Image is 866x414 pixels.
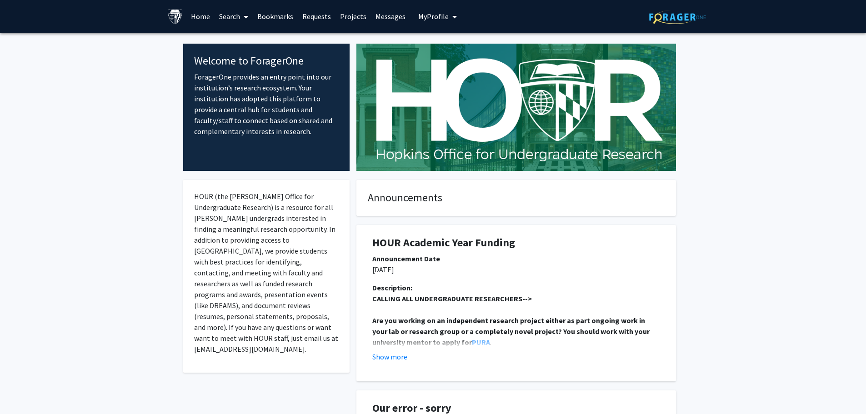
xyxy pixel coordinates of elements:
a: Messages [371,0,410,32]
button: Show more [372,351,407,362]
iframe: Chat [7,373,39,407]
a: Requests [298,0,335,32]
img: Johns Hopkins University Logo [167,9,183,25]
a: Home [186,0,215,32]
u: CALLING ALL UNDERGRADUATE RESEARCHERS [372,294,522,303]
h4: Announcements [368,191,665,205]
div: Announcement Date [372,253,660,264]
p: HOUR (the [PERSON_NAME] Office for Undergraduate Research) is a resource for all [PERSON_NAME] un... [194,191,339,354]
p: . [372,315,660,348]
h1: HOUR Academic Year Funding [372,236,660,249]
a: Bookmarks [253,0,298,32]
strong: --> [372,294,532,303]
div: Description: [372,282,660,293]
img: Cover Image [356,44,676,171]
a: PURA [472,338,490,347]
a: Projects [335,0,371,32]
span: My Profile [418,12,449,21]
a: Search [215,0,253,32]
h4: Welcome to ForagerOne [194,55,339,68]
p: ForagerOne provides an entry point into our institution’s research ecosystem. Your institution ha... [194,71,339,137]
img: ForagerOne Logo [649,10,706,24]
p: [DATE] [372,264,660,275]
strong: Are you working on an independent research project either as part ongoing work in your lab or res... [372,316,651,347]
